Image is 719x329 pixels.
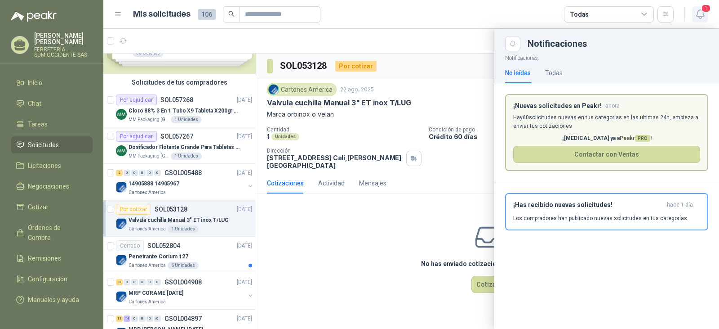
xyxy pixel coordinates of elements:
span: search [228,11,235,17]
span: Configuración [28,274,67,284]
button: 1 [692,6,708,23]
img: Logo peakr [11,11,57,22]
span: 1 [701,4,711,13]
span: Remisiones [28,253,61,263]
span: Negociaciones [28,181,69,191]
span: 106 [198,9,216,20]
a: Licitaciones [11,157,93,174]
a: Cotizar [11,198,93,216]
div: No leídas [505,68,531,78]
span: Cotizar [28,202,49,212]
p: Hay 60 solicitudes nuevas en tus categorías en las ultimas 24h, empieza a enviar tus cotizaciones [513,113,700,131]
button: Close [505,36,520,51]
a: Tareas [11,116,93,133]
p: ¡[MEDICAL_DATA] ya a ! [513,134,700,143]
h3: ¡Nuevas solicitudes en Peakr! [513,102,602,110]
span: Tareas [28,119,48,129]
h3: ¡Has recibido nuevas solicitudes! [513,201,663,209]
a: Inicio [11,74,93,91]
a: Órdenes de Compra [11,219,93,246]
span: ahora [605,102,620,110]
span: Manuales y ayuda [28,295,79,305]
h1: Mis solicitudes [133,8,191,21]
a: Solicitudes [11,136,93,153]
button: ¡Has recibido nuevas solicitudes!hace 1 día Los compradores han publicado nuevas solicitudes en t... [505,193,708,230]
p: FERRETERIA SUMIOCCIDENTE SAS [34,47,93,58]
a: Remisiones [11,250,93,267]
span: Solicitudes [28,140,59,150]
p: Notificaciones [494,51,719,63]
span: Chat [28,99,41,108]
span: Licitaciones [28,161,61,171]
p: [PERSON_NAME] [PERSON_NAME] [34,32,93,45]
a: Chat [11,95,93,112]
span: hace 1 día [667,201,693,209]
button: Contactar con Ventas [513,146,700,163]
span: Órdenes de Compra [28,223,84,243]
div: Notificaciones [528,39,708,48]
a: Configuración [11,270,93,288]
div: Todas [545,68,563,78]
span: Inicio [28,78,42,88]
div: Todas [570,9,589,19]
span: PRO [635,135,650,142]
span: Peakr [620,135,650,141]
a: Manuales y ayuda [11,291,93,308]
p: Los compradores han publicado nuevas solicitudes en tus categorías. [513,214,688,222]
a: Negociaciones [11,178,93,195]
